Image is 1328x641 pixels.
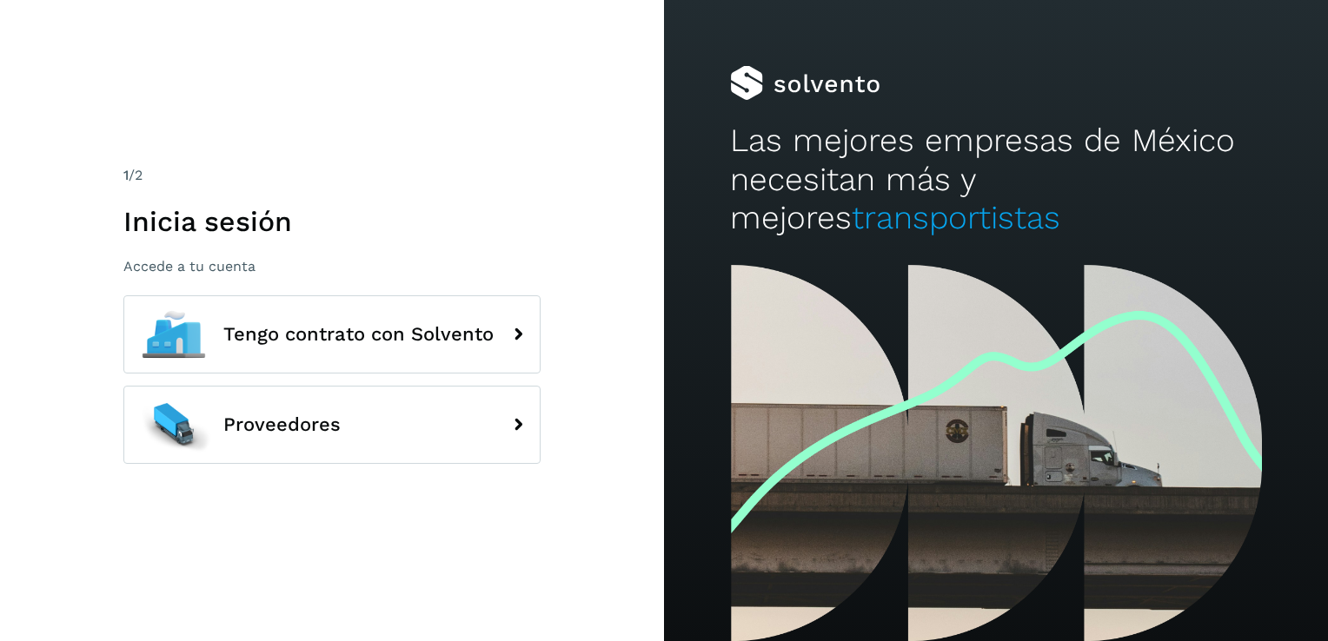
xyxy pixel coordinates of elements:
h1: Inicia sesión [123,205,541,238]
p: Accede a tu cuenta [123,258,541,274]
button: Proveedores [123,386,541,464]
h2: Las mejores empresas de México necesitan más y mejores [730,122,1261,237]
span: 1 [123,167,129,183]
div: /2 [123,165,541,186]
span: Proveedores [223,414,341,435]
button: Tengo contrato con Solvento [123,295,541,373]
span: Tengo contrato con Solvento [223,324,494,345]
span: transportistas [852,199,1060,236]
